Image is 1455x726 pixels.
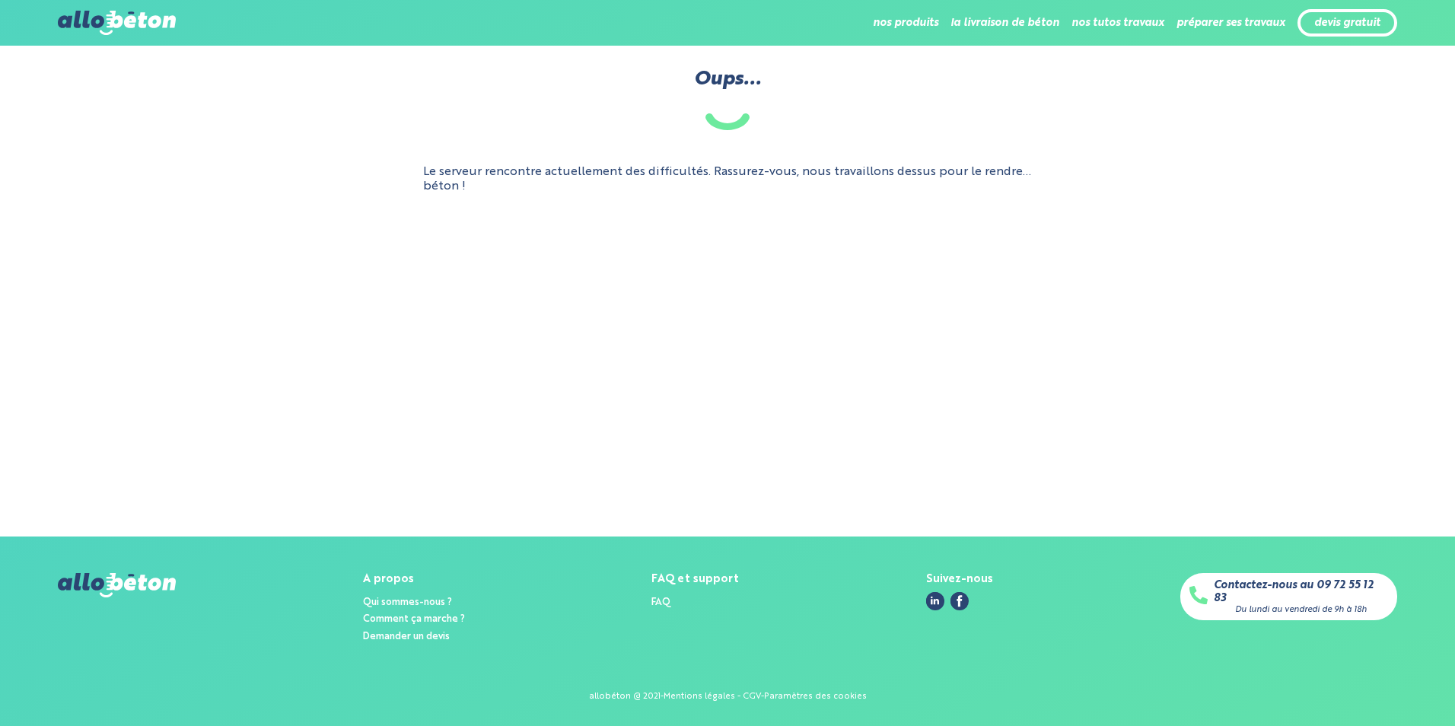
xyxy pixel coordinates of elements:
p: Le serveur rencontre actuellement des difficultés. Rassurez-vous, nous travaillons dessus pour le... [423,165,1032,193]
span: - [737,692,740,701]
div: Suivez-nous [926,573,993,586]
img: allobéton [58,11,175,35]
a: Mentions légales [664,692,735,701]
a: Demander un devis [363,632,450,642]
div: - [761,692,764,702]
img: allobéton [58,573,175,597]
div: FAQ et support [651,573,739,586]
a: CGV [743,692,761,701]
a: Paramètres des cookies [764,692,867,701]
div: allobéton @ 2021 [589,692,661,702]
iframe: Help widget launcher [1320,667,1438,709]
a: devis gratuit [1314,17,1380,30]
a: Comment ça marche ? [363,614,465,624]
div: Du lundi au vendredi de 9h à 18h [1235,605,1367,615]
a: Qui sommes-nous ? [363,597,452,607]
div: - [661,692,664,702]
div: A propos [363,573,465,586]
li: nos produits [873,5,938,41]
a: Contactez-nous au 09 72 55 12 83 [1214,579,1388,604]
li: la livraison de béton [950,5,1059,41]
li: préparer ses travaux [1176,5,1285,41]
a: FAQ [651,597,670,607]
li: nos tutos travaux [1071,5,1164,41]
